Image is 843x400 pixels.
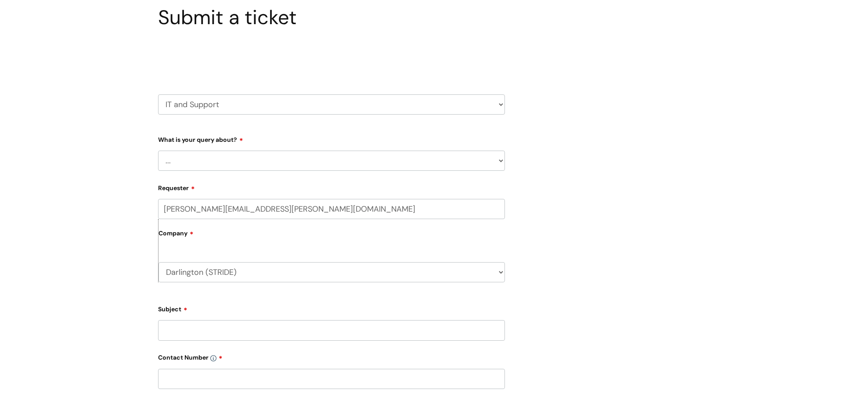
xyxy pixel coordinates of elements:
label: Contact Number [158,351,505,361]
label: Company [159,227,505,246]
img: info-icon.svg [210,355,216,361]
h2: Select issue type [158,50,505,66]
label: What is your query about? [158,133,505,144]
label: Requester [158,181,505,192]
input: Email [158,199,505,219]
label: Subject [158,303,505,313]
h1: Submit a ticket [158,6,505,29]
